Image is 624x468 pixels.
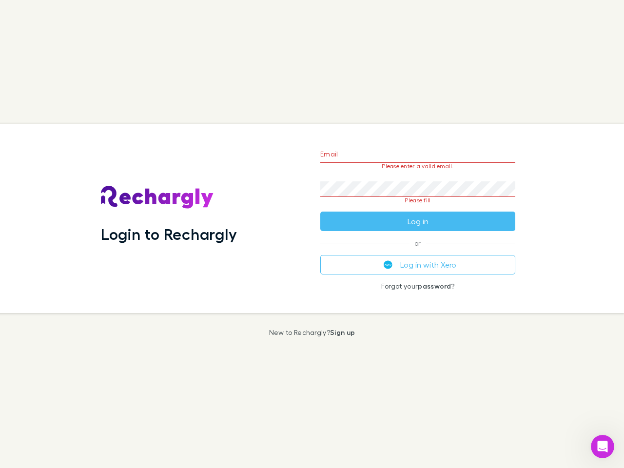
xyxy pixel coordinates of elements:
[384,260,392,269] img: Xero's logo
[101,186,214,209] img: Rechargly's Logo
[320,212,515,231] button: Log in
[320,255,515,274] button: Log in with Xero
[320,282,515,290] p: Forgot your ?
[591,435,614,458] iframe: Intercom live chat
[330,328,355,336] a: Sign up
[418,282,451,290] a: password
[320,197,515,204] p: Please fill
[101,225,237,243] h1: Login to Rechargly
[269,329,355,336] p: New to Rechargly?
[320,163,515,170] p: Please enter a valid email.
